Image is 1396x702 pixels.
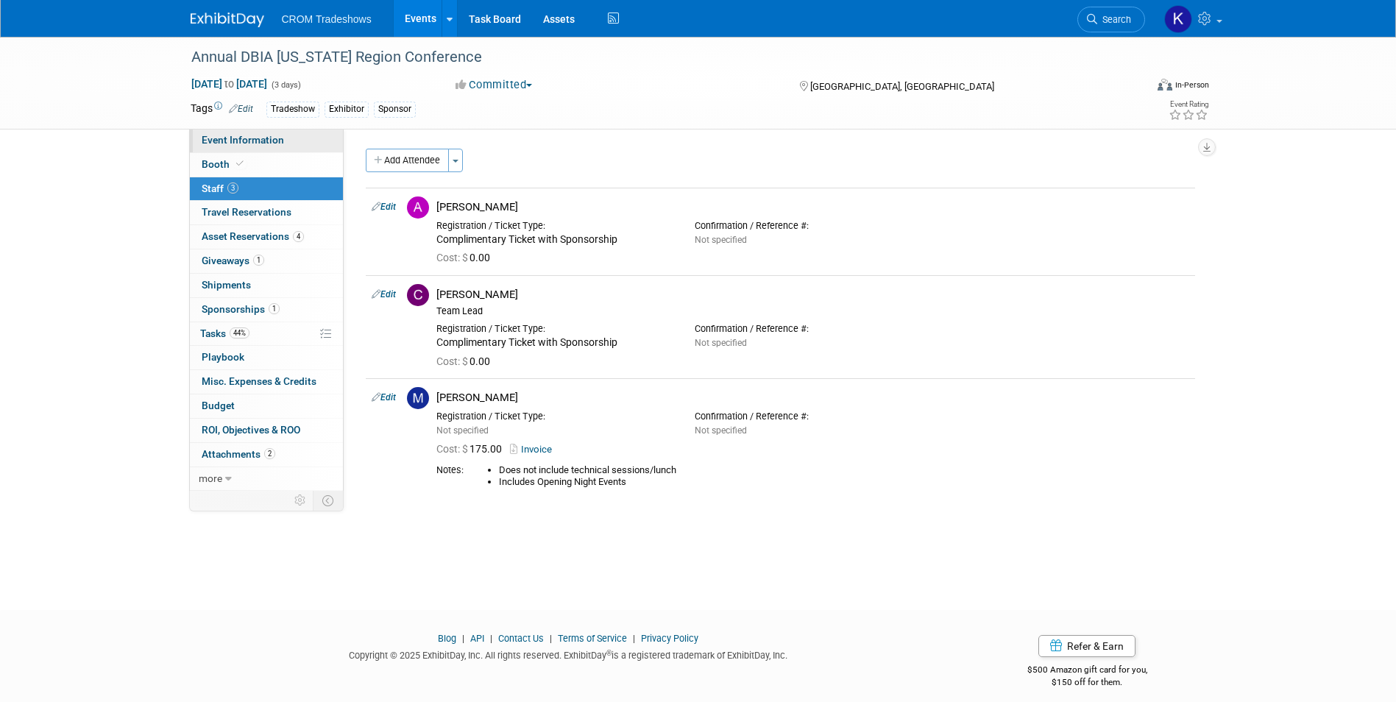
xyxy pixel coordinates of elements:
[450,77,538,93] button: Committed
[200,327,249,339] span: Tasks
[199,472,222,484] span: more
[236,160,244,168] i: Booth reservation complete
[1077,7,1145,32] a: Search
[436,200,1189,214] div: [PERSON_NAME]
[407,284,429,306] img: C.jpg
[202,424,300,436] span: ROI, Objectives & ROO
[202,134,284,146] span: Event Information
[264,448,275,459] span: 2
[810,81,994,92] span: [GEOGRAPHIC_DATA], [GEOGRAPHIC_DATA]
[190,225,343,249] a: Asset Reservations4
[436,252,496,263] span: 0.00
[629,633,639,644] span: |
[191,13,264,27] img: ExhibitDay
[968,676,1206,689] div: $150 off for them.
[372,202,396,212] a: Edit
[436,220,673,232] div: Registration / Ticket Type:
[436,305,1189,317] div: Team Lead
[190,443,343,467] a: Attachments2
[190,370,343,394] a: Misc. Expenses & Credits
[190,129,343,152] a: Event Information
[436,464,464,476] div: Notes:
[293,231,304,242] span: 4
[695,235,747,245] span: Not specified
[190,201,343,224] a: Travel Reservations
[606,649,612,657] sup: ®
[288,491,313,510] td: Personalize Event Tab Strip
[190,346,343,369] a: Playbook
[253,255,264,266] span: 1
[202,303,280,315] span: Sponsorships
[407,196,429,219] img: A.jpg
[498,633,544,644] a: Contact Us
[190,153,343,177] a: Booth
[641,633,698,644] a: Privacy Policy
[695,425,747,436] span: Not specified
[190,249,343,273] a: Giveaways1
[695,411,931,422] div: Confirmation / Reference #:
[695,220,931,232] div: Confirmation / Reference #:
[186,44,1123,71] div: Annual DBIA [US_STATE] Region Conference
[436,336,673,350] div: Complimentary Ticket with Sponsorship
[438,633,456,644] a: Blog
[202,206,291,218] span: Travel Reservations
[202,182,238,194] span: Staff
[190,298,343,322] a: Sponsorships1
[499,464,1189,477] li: Does not include technical sessions/lunch
[366,149,449,172] button: Add Attendee
[436,411,673,422] div: Registration / Ticket Type:
[202,375,316,387] span: Misc. Expenses & Credits
[222,78,236,90] span: to
[202,230,304,242] span: Asset Reservations
[313,491,343,510] td: Toggle Event Tabs
[372,289,396,299] a: Edit
[458,633,468,644] span: |
[227,182,238,194] span: 3
[436,323,673,335] div: Registration / Ticket Type:
[374,102,416,117] div: Sponsor
[1169,101,1208,108] div: Event Rating
[190,274,343,297] a: Shipments
[202,400,235,411] span: Budget
[436,391,1189,405] div: [PERSON_NAME]
[1174,79,1209,91] div: In-Person
[436,425,489,436] span: Not specified
[202,158,247,170] span: Booth
[695,338,747,348] span: Not specified
[558,633,627,644] a: Terms of Service
[436,443,508,455] span: 175.00
[325,102,369,117] div: Exhibitor
[436,443,470,455] span: Cost: $
[695,323,931,335] div: Confirmation / Reference #:
[190,467,343,491] a: more
[372,392,396,403] a: Edit
[1097,14,1131,25] span: Search
[269,303,280,314] span: 1
[191,77,268,91] span: [DATE] [DATE]
[202,448,275,460] span: Attachments
[190,394,343,418] a: Budget
[190,322,343,346] a: Tasks44%
[202,279,251,291] span: Shipments
[191,645,947,662] div: Copyright © 2025 ExhibitDay, Inc. All rights reserved. ExhibitDay is a registered trademark of Ex...
[282,13,372,25] span: CROM Tradeshows
[229,104,253,114] a: Edit
[190,419,343,442] a: ROI, Objectives & ROO
[436,288,1189,302] div: [PERSON_NAME]
[1164,5,1192,33] img: Katy Robinson
[968,654,1206,688] div: $500 Amazon gift card for you,
[510,444,558,455] a: Invoice
[191,101,253,118] td: Tags
[486,633,496,644] span: |
[270,80,301,90] span: (3 days)
[436,355,496,367] span: 0.00
[266,102,319,117] div: Tradeshow
[546,633,556,644] span: |
[230,327,249,338] span: 44%
[190,177,343,201] a: Staff3
[1038,635,1135,657] a: Refer & Earn
[1058,77,1210,99] div: Event Format
[202,351,244,363] span: Playbook
[407,387,429,409] img: M.jpg
[1158,79,1172,91] img: Format-Inperson.png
